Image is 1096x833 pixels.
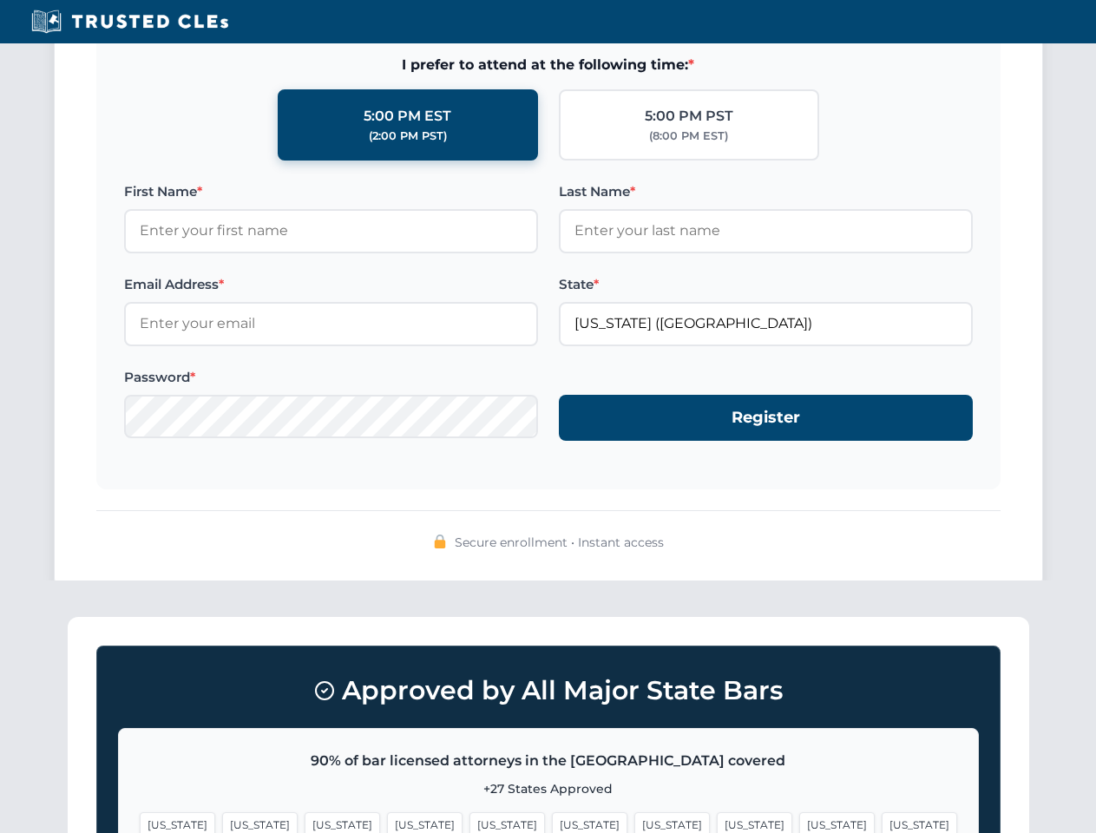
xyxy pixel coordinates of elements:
[559,302,973,345] input: Florida (FL)
[140,779,957,798] p: +27 States Approved
[559,274,973,295] label: State
[124,302,538,345] input: Enter your email
[559,209,973,253] input: Enter your last name
[124,209,538,253] input: Enter your first name
[124,54,973,76] span: I prefer to attend at the following time:
[433,535,447,548] img: 🔒
[369,128,447,145] div: (2:00 PM PST)
[559,181,973,202] label: Last Name
[649,128,728,145] div: (8:00 PM EST)
[26,9,233,35] img: Trusted CLEs
[455,533,664,552] span: Secure enrollment • Instant access
[645,105,733,128] div: 5:00 PM PST
[140,750,957,772] p: 90% of bar licensed attorneys in the [GEOGRAPHIC_DATA] covered
[559,395,973,441] button: Register
[124,181,538,202] label: First Name
[118,667,979,714] h3: Approved by All Major State Bars
[364,105,451,128] div: 5:00 PM EST
[124,367,538,388] label: Password
[124,274,538,295] label: Email Address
